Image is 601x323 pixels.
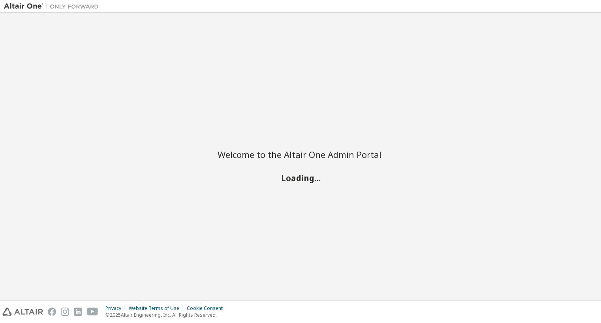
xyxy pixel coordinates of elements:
[105,305,129,312] div: Privacy
[61,308,69,316] img: instagram.svg
[2,308,43,316] img: altair_logo.svg
[187,305,227,312] div: Cookie Consent
[87,308,98,316] img: youtube.svg
[218,149,383,160] h2: Welcome to the Altair One Admin Portal
[4,2,103,10] img: Altair One
[48,308,56,316] img: facebook.svg
[74,308,82,316] img: linkedin.svg
[218,173,383,183] h2: Loading...
[105,312,227,318] p: © 2025 Altair Engineering, Inc. All Rights Reserved.
[129,305,187,312] div: Website Terms of Use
